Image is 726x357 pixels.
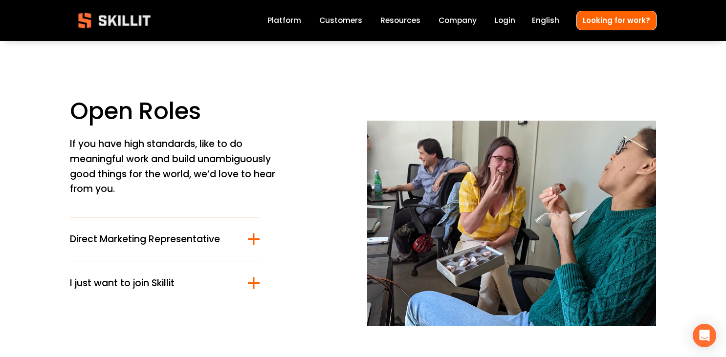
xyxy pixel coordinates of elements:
[70,6,159,35] img: Skillit
[439,14,477,27] a: Company
[70,217,260,261] button: Direct Marketing Representative
[70,97,359,126] h1: Open Roles
[380,15,420,26] span: Resources
[70,232,248,246] span: Direct Marketing Representative
[267,14,301,27] a: Platform
[319,14,362,27] a: Customers
[70,276,248,290] span: I just want to join Skillit
[495,14,515,27] a: Login
[70,261,260,305] button: I just want to join Skillit
[693,324,716,347] div: Open Intercom Messenger
[532,15,559,26] span: English
[576,11,657,30] a: Looking for work?
[70,137,285,197] p: If you have high standards, like to do meaningful work and build unambiguously good things for th...
[532,14,559,27] div: language picker
[380,14,420,27] a: folder dropdown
